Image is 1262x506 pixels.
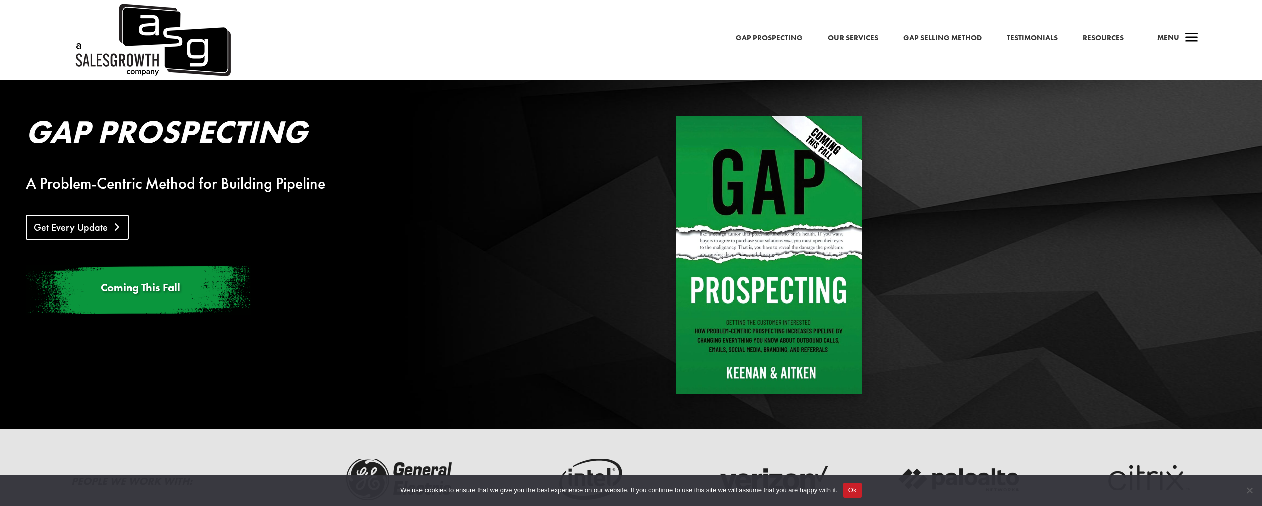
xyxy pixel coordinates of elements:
[676,116,862,394] img: Gap Prospecting - Coming This Fall
[400,485,837,495] span: We use cookies to ensure that we give you the best experience on our website. If you continue to ...
[903,32,982,45] a: Gap Selling Method
[736,32,803,45] a: Gap Prospecting
[1083,32,1124,45] a: Resources
[1157,32,1179,42] span: Menu
[1007,32,1058,45] a: Testimonials
[101,280,180,295] span: Coming This Fall
[843,483,862,498] button: Ok
[1244,485,1254,495] span: No
[26,116,552,153] h2: Gap Prospecting
[26,178,552,190] div: A Problem-Centric Method for Building Pipeline
[26,215,129,240] a: Get Every Update
[1182,28,1202,48] span: a
[828,32,878,45] a: Our Services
